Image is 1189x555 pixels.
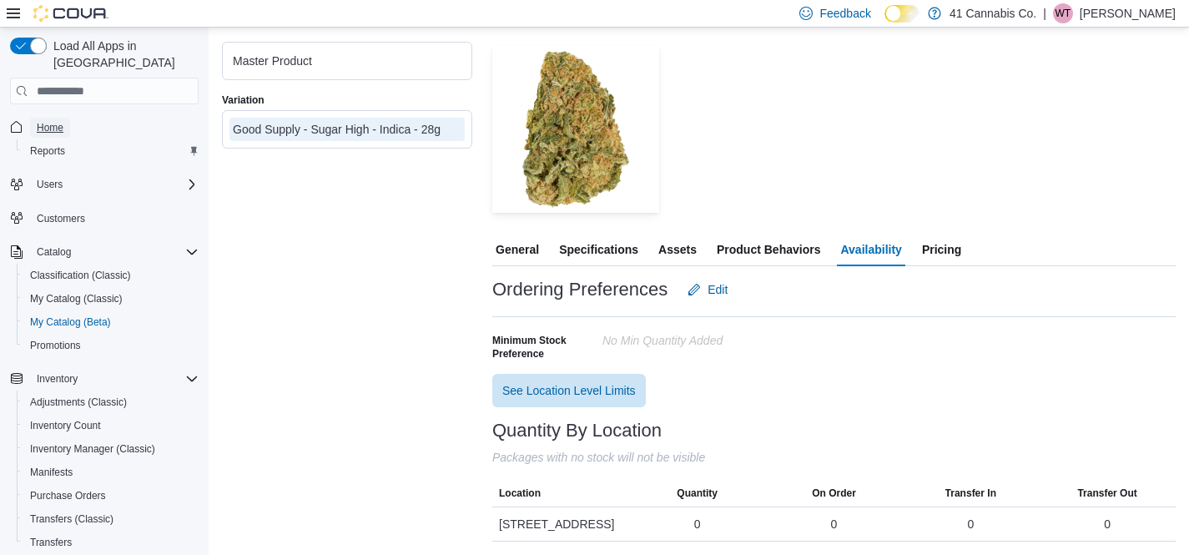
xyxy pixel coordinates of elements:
[30,292,123,305] span: My Catalog (Classic)
[30,489,106,502] span: Purchase Orders
[23,392,199,412] span: Adjustments (Classic)
[30,116,199,137] span: Home
[23,289,129,309] a: My Catalog (Classic)
[33,5,108,22] img: Cova
[30,442,155,456] span: Inventory Manager (Classic)
[3,114,205,139] button: Home
[23,486,199,506] span: Purchase Orders
[1104,516,1111,532] div: 0
[30,396,127,409] span: Adjustments (Classic)
[658,233,697,266] span: Assets
[23,265,199,285] span: Classification (Classic)
[23,141,72,161] a: Reports
[17,531,205,554] button: Transfers
[677,487,718,500] span: Quantity
[30,242,78,262] button: Catalog
[30,174,199,194] span: Users
[502,382,636,399] span: See Location Level Limits
[30,209,92,229] a: Customers
[1080,3,1176,23] p: [PERSON_NAME]
[17,264,205,287] button: Classification (Classic)
[30,512,113,526] span: Transfers (Classic)
[17,414,205,437] button: Inventory Count
[23,509,120,529] a: Transfers (Classic)
[922,233,961,266] span: Pricing
[492,334,596,361] span: Minimum Stock Preference
[30,536,72,549] span: Transfers
[23,486,113,506] a: Purchase Orders
[17,139,205,163] button: Reports
[30,242,199,262] span: Catalog
[23,416,199,436] span: Inventory Count
[950,3,1036,23] p: 41 Cannabis Co.
[1077,487,1136,500] span: Transfer Out
[37,372,78,386] span: Inventory
[1055,3,1071,23] span: WT
[37,121,63,134] span: Home
[717,233,820,266] span: Product Behaviors
[708,281,728,298] span: Edit
[3,206,205,230] button: Customers
[17,484,205,507] button: Purchase Orders
[17,437,205,461] button: Inventory Manager (Classic)
[47,38,199,71] span: Load All Apps in [GEOGRAPHIC_DATA]
[37,245,71,259] span: Catalog
[30,369,199,389] span: Inventory
[30,419,101,432] span: Inventory Count
[17,391,205,414] button: Adjustments (Classic)
[30,339,81,352] span: Promotions
[23,462,199,482] span: Manifests
[831,516,838,532] div: 0
[17,287,205,310] button: My Catalog (Classic)
[499,514,614,534] span: [STREET_ADDRESS]
[23,336,199,356] span: Promotions
[23,265,138,285] a: Classification (Classic)
[17,507,205,531] button: Transfers (Classic)
[30,174,69,194] button: Users
[37,178,63,191] span: Users
[30,144,65,158] span: Reports
[23,141,199,161] span: Reports
[30,315,111,329] span: My Catalog (Beta)
[30,269,131,282] span: Classification (Classic)
[492,374,646,407] button: See Location Level Limits
[23,532,78,552] a: Transfers
[3,173,205,196] button: Users
[30,118,70,138] a: Home
[496,233,539,266] span: General
[1043,3,1046,23] p: |
[23,509,199,529] span: Transfers (Classic)
[1053,3,1073,23] div: Wendy Thompson
[23,416,108,436] a: Inventory Count
[23,336,88,356] a: Promotions
[23,439,162,459] a: Inventory Manager (Classic)
[967,516,974,532] div: 0
[23,392,134,412] a: Adjustments (Classic)
[492,421,662,441] h3: Quantity By Location
[499,487,541,500] span: Location
[559,233,638,266] span: Specifications
[492,280,668,300] h3: Ordering Preferences
[222,93,265,107] label: Variation
[30,369,84,389] button: Inventory
[840,233,901,266] span: Availability
[30,466,73,479] span: Manifests
[23,532,199,552] span: Transfers
[3,240,205,264] button: Catalog
[492,46,659,213] img: Image for Good Supply - Sugar High - Indica - 28g
[3,367,205,391] button: Inventory
[23,462,79,482] a: Manifests
[233,121,461,138] div: Good Supply - Sugar High - Indica - 28g
[17,334,205,357] button: Promotions
[694,516,701,532] div: 0
[23,439,199,459] span: Inventory Manager (Classic)
[23,312,199,332] span: My Catalog (Beta)
[492,447,1176,467] div: Packages with no stock will not be visible
[884,5,919,23] input: Dark Mode
[945,487,996,500] span: Transfer In
[812,487,856,500] span: On Order
[819,5,870,22] span: Feedback
[602,327,826,347] div: No min Quantity added
[681,273,734,306] button: Edit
